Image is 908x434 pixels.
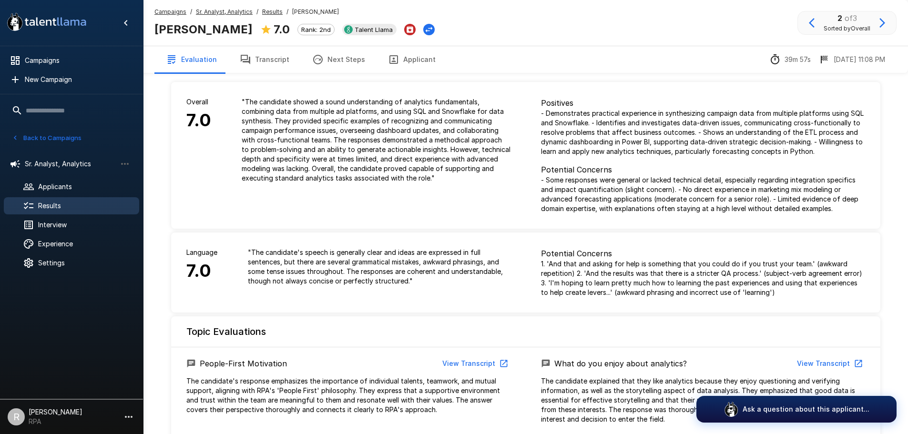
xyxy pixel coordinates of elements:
p: People-First Motivation [200,358,287,369]
button: Applicant [377,46,447,73]
p: The candidate explained that they like analytics because they enjoy questioning and verifying inf... [541,376,865,424]
button: Next Steps [301,46,377,73]
h6: 7.0 [186,257,217,285]
p: 39m 57s [785,55,811,64]
img: logo_glasses@2x.png [724,402,739,417]
b: 2 [837,13,842,23]
span: Sorted by Overall [824,24,870,33]
div: The date and time when the interview was completed [818,54,885,65]
p: 1. 'And that and asking for help is something that you could do if you trust your team.' (awkward... [541,259,865,297]
p: Language [186,248,217,257]
p: Potential Concerns [541,164,865,175]
h6: 7.0 [186,107,211,134]
button: Change Stage [423,24,435,35]
button: Evaluation [154,46,228,73]
u: Campaigns [154,8,186,15]
span: Rank: 2nd [298,26,334,33]
p: " The candidate showed a sound understanding of analytics fundamentals, combining data from multi... [242,97,510,183]
button: View Transcript [439,355,510,373]
p: [DATE] 11:08 PM [834,55,885,64]
p: What do you enjoy about analytics? [554,358,687,369]
p: Potential Concerns [541,248,865,259]
button: View Transcript [793,355,865,373]
u: Results [262,8,283,15]
p: - Demonstrates practical experience in synthesizing campaign data from multiple platforms using S... [541,109,865,156]
p: Ask a question about this applicant... [743,404,869,414]
img: greenhouse_logo.jpeg [344,25,353,34]
p: Overall [186,97,211,107]
p: Positives [541,97,865,109]
p: " The candidate's speech is generally clear and ideas are expressed in full sentences, but there ... [248,248,510,286]
u: Sr. Analyst, Analytics [196,8,253,15]
span: of 3 [845,13,857,23]
p: The candidate's response emphasizes the importance of individual talents, teamwork, and mutual su... [186,376,510,414]
span: / [256,7,258,17]
span: Talent Llama [351,26,397,33]
button: Archive Applicant [404,24,416,35]
b: 7.0 [274,22,290,36]
div: The time between starting and completing the interview [769,54,811,65]
button: Transcript [228,46,301,73]
span: / [286,7,288,17]
p: - Some responses were general or lacked technical detail, especially regarding integration specif... [541,175,865,213]
div: View profile in Greenhouse [342,24,397,35]
span: / [190,7,192,17]
h6: Topic Evaluations [186,324,266,339]
b: [PERSON_NAME] [154,22,253,36]
button: Ask a question about this applicant... [696,396,897,423]
span: [PERSON_NAME] [292,7,339,17]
